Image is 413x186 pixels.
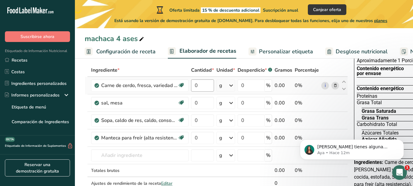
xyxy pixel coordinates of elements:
div: g [219,82,222,89]
span: Unidad [216,66,235,74]
div: 0.00 [275,82,292,89]
div: 0.00 [275,117,292,124]
div: g [219,117,222,124]
span: Cantidad [191,66,214,74]
div: 0% [295,99,319,107]
span: Canjear oferta [313,6,341,13]
span: Suscribirse ahora [20,33,54,40]
div: sal, mesa [101,99,178,107]
a: Elaborador de recetas [168,44,236,59]
div: 0.00 [275,167,292,174]
div: Manteca para freír (alta resistencia), sebo de res y semilla de algodón [101,134,178,142]
div: Informes personalizados [5,92,60,98]
button: Canjear oferta [308,4,346,15]
a: Personalizar etiqueta [249,45,313,59]
div: 0% [295,167,319,174]
span: Porcentaje [295,66,319,74]
span: Contenido energético [357,86,404,92]
iframe: Intercom notifications mensaje [291,127,413,169]
span: Elaborador de recetas [179,47,236,55]
div: Totales brutos [91,167,189,174]
button: Suscribirse ahora [5,31,70,42]
a: Configuración de receta [85,45,156,59]
span: 1 [405,165,410,170]
input: Añadir ingrediente [91,149,189,161]
span: Carbohidrato Total [357,122,397,129]
div: Oferta limitada [155,6,298,13]
div: BETA [5,137,15,142]
div: g [219,134,222,142]
span: Grasa Saturada [362,109,396,114]
div: Desperdicio [238,66,272,74]
span: Grasa Trans [362,116,389,120]
span: 15 % de descuento adicional [201,7,260,13]
div: Contenido energético por envase [357,66,404,76]
div: Carne de cerdo, fresca, variedad [PERSON_NAME] y subproductos, lengua, cocida, estofada [101,82,178,89]
span: Suscripción anual [263,7,298,13]
div: 0.00 [275,99,292,107]
div: g [219,152,222,159]
span: planes [374,18,387,24]
div: g [219,99,222,107]
span: Está usando la versión de demostración gratuita de [DOMAIN_NAME]. Para desbloquear todas las func... [114,17,387,24]
span: Gramos [275,66,292,74]
div: 0% [295,117,319,124]
a: Reservar una demostración gratuita [5,159,70,177]
span: Grasa Total [357,100,382,107]
div: 0.00 [275,134,292,142]
span: Desglose nutricional [336,47,388,56]
span: Proteínas [357,94,377,99]
div: 0% [295,82,319,89]
span: Ingrediente [91,66,120,74]
div: Sopa, caldo de res, caldo, consomé, preparado con igual volumen de agua [101,117,178,124]
span: Personalizar etiqueta [259,47,313,56]
a: Desglose nutricional [325,45,388,59]
iframe: Intercom live chat [392,165,407,180]
div: machaca 4 ases [85,33,145,44]
a: i [321,82,329,89]
span: Configuración de receta [96,47,156,56]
